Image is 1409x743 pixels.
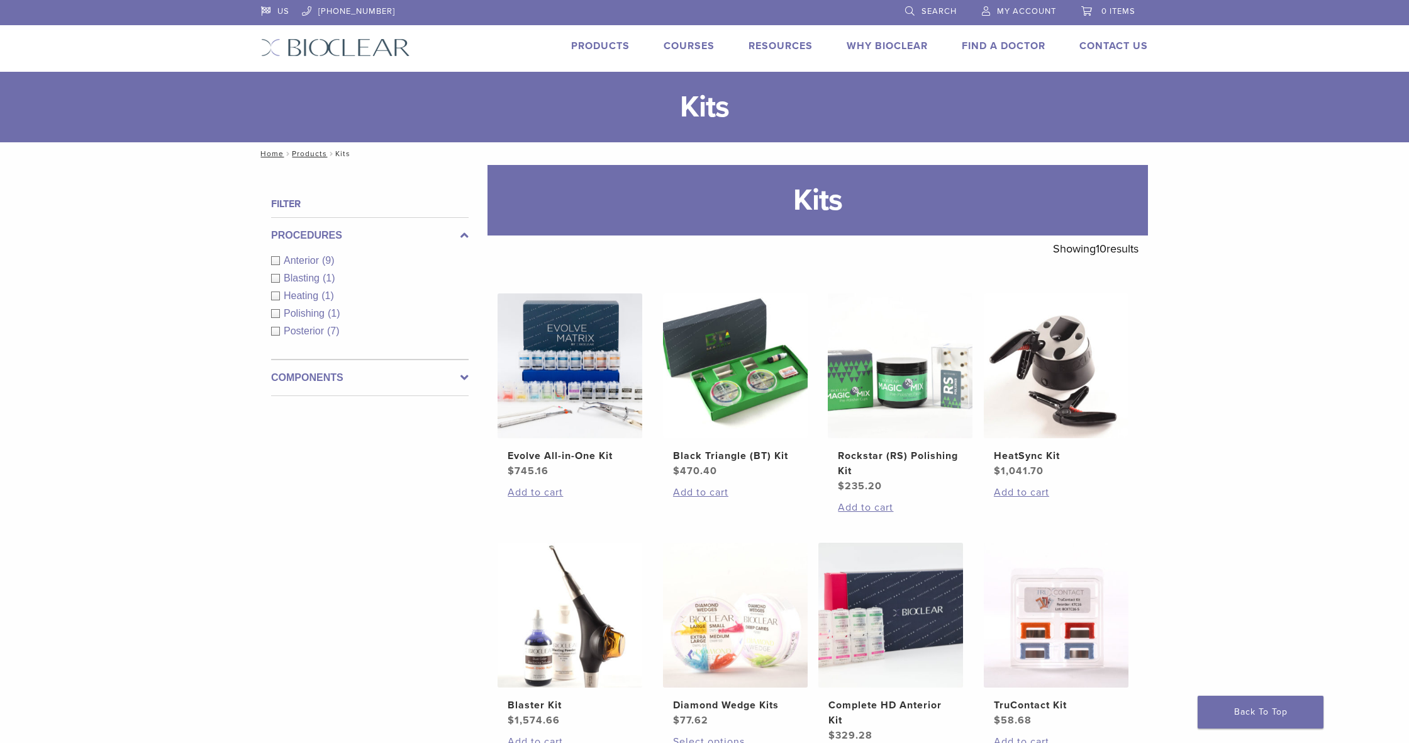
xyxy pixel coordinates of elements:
[271,370,469,385] label: Components
[321,290,334,301] span: (1)
[994,465,1044,477] bdi: 1,041.70
[994,714,1001,727] span: $
[1079,40,1148,52] a: Contact Us
[284,308,328,319] span: Polishing
[962,40,1045,52] a: Find A Doctor
[997,6,1056,16] span: My Account
[662,543,809,728] a: Diamond Wedge KitsDiamond Wedge Kits $77.62
[673,465,680,477] span: $
[327,326,340,336] span: (7)
[322,255,335,266] span: (9)
[673,714,708,727] bdi: 77.62
[673,714,680,727] span: $
[497,543,643,728] a: Blaster KitBlaster Kit $1,574.66
[508,714,515,727] span: $
[252,142,1157,165] nav: Kits
[984,543,1128,688] img: TruContact Kit
[673,448,798,463] h2: Black Triangle (BT) Kit
[828,729,872,742] bdi: 329.28
[284,255,322,266] span: Anterior
[818,543,964,743] a: Complete HD Anterior KitComplete HD Anterior Kit $329.28
[664,40,715,52] a: Courses
[261,38,410,57] img: Bioclear
[994,698,1118,713] h2: TruContact Kit
[328,308,340,319] span: (1)
[1053,235,1139,262] p: Showing results
[508,698,632,713] h2: Blaster Kit
[327,150,335,157] span: /
[662,293,809,479] a: Black Triangle (BT) KitBlack Triangle (BT) Kit $470.40
[828,293,972,438] img: Rockstar (RS) Polishing Kit
[847,40,928,52] a: Why Bioclear
[663,293,808,438] img: Black Triangle (BT) Kit
[257,149,284,158] a: Home
[663,543,808,688] img: Diamond Wedge Kits
[994,485,1118,500] a: Add to cart: “HeatSync Kit”
[984,293,1128,438] img: HeatSync Kit
[673,465,717,477] bdi: 470.40
[838,448,962,479] h2: Rockstar (RS) Polishing Kit
[284,150,292,157] span: /
[994,714,1032,727] bdi: 58.68
[487,165,1148,235] h1: Kits
[323,273,335,283] span: (1)
[818,543,963,688] img: Complete HD Anterior Kit
[508,465,549,477] bdi: 745.16
[271,196,469,212] h4: Filter
[922,6,957,16] span: Search
[838,480,845,492] span: $
[983,543,1130,728] a: TruContact KitTruContact Kit $58.68
[1198,696,1323,729] a: Back To Top
[1096,242,1106,256] span: 10
[1101,6,1135,16] span: 0 items
[994,465,1001,477] span: $
[749,40,813,52] a: Resources
[673,485,798,500] a: Add to cart: “Black Triangle (BT) Kit”
[828,729,835,742] span: $
[838,480,882,492] bdi: 235.20
[497,293,643,479] a: Evolve All-in-One KitEvolve All-in-One Kit $745.16
[994,448,1118,463] h2: HeatSync Kit
[271,228,469,243] label: Procedures
[571,40,630,52] a: Products
[983,293,1130,479] a: HeatSync KitHeatSync Kit $1,041.70
[508,485,632,500] a: Add to cart: “Evolve All-in-One Kit”
[284,290,321,301] span: Heating
[284,326,327,336] span: Posterior
[292,149,327,158] a: Products
[498,293,642,438] img: Evolve All-in-One Kit
[508,448,632,463] h2: Evolve All-in-One Kit
[498,543,642,688] img: Blaster Kit
[838,500,962,515] a: Add to cart: “Rockstar (RS) Polishing Kit”
[673,698,798,713] h2: Diamond Wedge Kits
[827,293,974,494] a: Rockstar (RS) Polishing KitRockstar (RS) Polishing Kit $235.20
[828,698,953,728] h2: Complete HD Anterior Kit
[508,465,515,477] span: $
[284,273,323,283] span: Blasting
[508,714,560,727] bdi: 1,574.66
